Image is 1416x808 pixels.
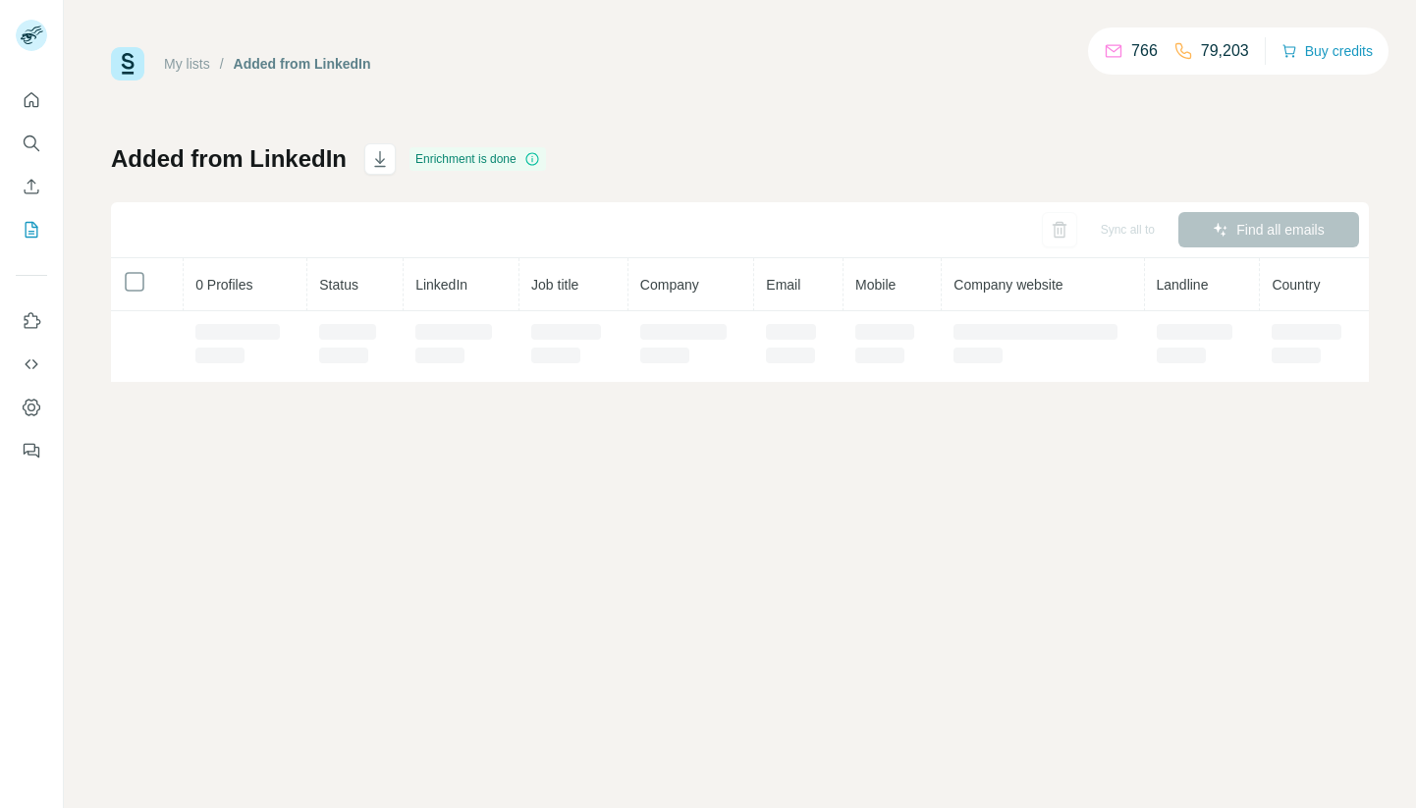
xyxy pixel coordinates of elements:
button: Use Surfe on LinkedIn [16,303,47,339]
button: Dashboard [16,390,47,425]
button: Use Surfe API [16,347,47,382]
div: Enrichment is done [409,147,546,171]
button: Enrich CSV [16,169,47,204]
span: LinkedIn [415,277,467,293]
button: My lists [16,212,47,247]
a: My lists [164,56,210,72]
span: Company website [953,277,1062,293]
span: Company [640,277,699,293]
span: Status [319,277,358,293]
button: Search [16,126,47,161]
span: Email [766,277,800,293]
span: Landline [1157,277,1209,293]
span: Job title [531,277,578,293]
div: Added from LinkedIn [234,54,371,74]
span: Country [1272,277,1320,293]
img: Surfe Logo [111,47,144,81]
span: Mobile [855,277,896,293]
li: / [220,54,224,74]
p: 766 [1131,39,1158,63]
p: 79,203 [1201,39,1249,63]
button: Feedback [16,433,47,468]
button: Quick start [16,82,47,118]
span: 0 Profiles [195,277,252,293]
button: Buy credits [1281,37,1373,65]
h1: Added from LinkedIn [111,143,347,175]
